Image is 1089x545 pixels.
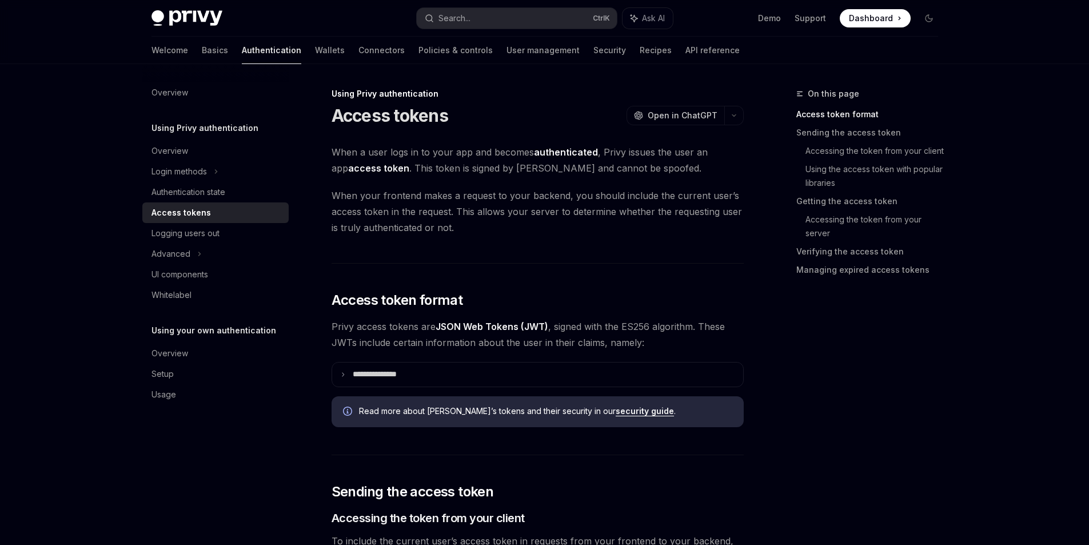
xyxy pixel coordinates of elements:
[593,14,610,23] span: Ctrl K
[642,13,665,24] span: Ask AI
[151,226,220,240] div: Logging users out
[796,192,947,210] a: Getting the access token
[805,160,947,192] a: Using the access token with popular libraries
[920,9,938,27] button: Toggle dark mode
[151,388,176,401] div: Usage
[795,13,826,24] a: Support
[151,206,211,220] div: Access tokens
[151,37,188,64] a: Welcome
[142,223,289,244] a: Logging users out
[142,384,289,405] a: Usage
[142,182,289,202] a: Authentication state
[151,247,190,261] div: Advanced
[627,106,724,125] button: Open in ChatGPT
[151,347,188,360] div: Overview
[142,82,289,103] a: Overview
[436,321,548,333] a: JSON Web Tokens (JWT)
[142,202,289,223] a: Access tokens
[242,37,301,64] a: Authentication
[623,8,673,29] button: Ask AI
[315,37,345,64] a: Wallets
[332,319,744,351] span: Privy access tokens are , signed with the ES256 algorithm. These JWTs include certain information...
[332,105,448,126] h1: Access tokens
[805,142,947,160] a: Accessing the token from your client
[151,10,222,26] img: dark logo
[332,291,463,309] span: Access token format
[142,285,289,305] a: Whitelabel
[332,88,744,100] div: Using Privy authentication
[343,407,354,418] svg: Info
[796,124,947,142] a: Sending the access token
[796,105,947,124] a: Access token format
[332,510,525,526] span: Accessing the token from your client
[151,367,174,381] div: Setup
[332,188,744,236] span: When your frontend makes a request to your backend, you should include the current user’s access ...
[142,264,289,285] a: UI components
[151,288,192,302] div: Whitelabel
[685,37,740,64] a: API reference
[593,37,626,64] a: Security
[418,37,493,64] a: Policies & controls
[417,8,617,29] button: Search...CtrlK
[840,9,911,27] a: Dashboard
[358,37,405,64] a: Connectors
[151,86,188,100] div: Overview
[151,144,188,158] div: Overview
[616,406,674,416] a: security guide
[202,37,228,64] a: Basics
[359,405,732,417] span: Read more about [PERSON_NAME]’s tokens and their security in our .
[142,343,289,364] a: Overview
[151,121,258,135] h5: Using Privy authentication
[142,364,289,384] a: Setup
[796,242,947,261] a: Verifying the access token
[506,37,580,64] a: User management
[151,324,276,337] h5: Using your own authentication
[151,165,207,178] div: Login methods
[151,185,225,199] div: Authentication state
[348,162,409,174] strong: access token
[796,261,947,279] a: Managing expired access tokens
[142,141,289,161] a: Overview
[534,146,598,158] strong: authenticated
[438,11,470,25] div: Search...
[648,110,717,121] span: Open in ChatGPT
[849,13,893,24] span: Dashboard
[332,483,494,501] span: Sending the access token
[640,37,672,64] a: Recipes
[758,13,781,24] a: Demo
[805,210,947,242] a: Accessing the token from your server
[151,268,208,281] div: UI components
[332,144,744,176] span: When a user logs in to your app and becomes , Privy issues the user an app . This token is signed...
[808,87,859,101] span: On this page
